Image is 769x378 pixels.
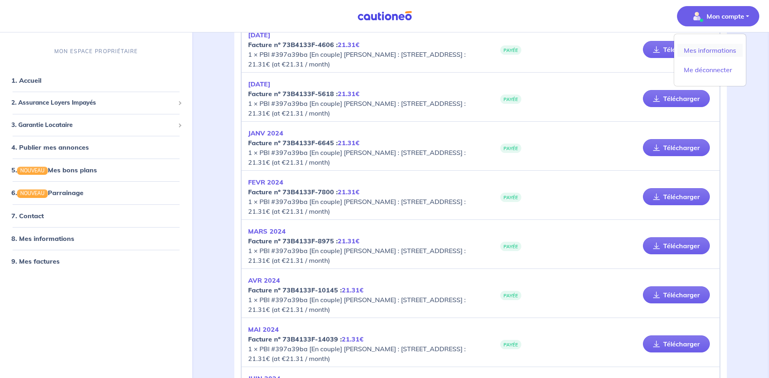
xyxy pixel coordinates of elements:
a: Télécharger [643,139,710,156]
span: PAYÉE [500,340,521,349]
a: 9. Mes factures [11,257,60,265]
p: 1 × PBI #397a39ba [En couple] [PERSON_NAME] : [STREET_ADDRESS] : 21.31€ (at €21.31 / month) [248,30,480,69]
strong: Facture nº 73B4133F-14039 : [248,335,364,343]
a: 8. Mes informations [11,234,74,243]
em: 21.31€ [338,90,360,98]
strong: Facture nº 73B4133F-5618 : [248,90,360,98]
p: MON ESPACE PROPRIÉTAIRE [54,47,138,55]
strong: Facture nº 73B4133F-10145 : [248,286,364,294]
em: 21.31€ [338,139,360,147]
em: JANV 2024 [248,129,283,137]
div: 5.NOUVEAUMes bons plans [3,162,189,178]
strong: Facture nº 73B4133F-8975 : [248,237,360,245]
em: [DATE] [248,80,270,88]
p: Mon compte [707,11,744,21]
span: PAYÉE [500,291,521,300]
div: 6.NOUVEAUParrainage [3,185,189,201]
span: PAYÉE [500,94,521,104]
a: Télécharger [643,90,710,107]
em: 21.31€ [338,41,360,49]
a: Télécharger [643,41,710,58]
a: Télécharger [643,286,710,303]
img: illu_account_valid_menu.svg [690,10,703,23]
p: 1 × PBI #397a39ba [En couple] [PERSON_NAME] : [STREET_ADDRESS] : 21.31€ (at €21.31 / month) [248,177,480,216]
a: Mes informations [677,44,743,57]
p: 1 × PBI #397a39ba [En couple] [PERSON_NAME] : [STREET_ADDRESS] : 21.31€ (at €21.31 / month) [248,128,480,167]
p: 1 × PBI #397a39ba [En couple] [PERSON_NAME] : [STREET_ADDRESS] : 21.31€ (at €21.31 / month) [248,226,480,265]
em: MAI 2024 [248,325,279,333]
em: [DATE] [248,31,270,39]
em: MARS 2024 [248,227,286,235]
div: 2. Assurance Loyers Impayés [3,95,189,111]
span: PAYÉE [500,144,521,153]
p: 1 × PBI #397a39ba [En couple] [PERSON_NAME] : [STREET_ADDRESS] : 21.31€ (at €21.31 / month) [248,275,480,314]
a: 4. Publier mes annonces [11,143,89,151]
em: AVR 2024 [248,276,280,284]
em: 21.31€ [342,286,364,294]
img: Cautioneo [354,11,415,21]
em: 21.31€ [338,237,360,245]
a: Télécharger [643,188,710,205]
div: 1. Accueil [3,72,189,88]
span: 2. Assurance Loyers Impayés [11,98,175,107]
a: Me déconnecter [677,63,743,76]
strong: Facture nº 73B4133F-7800 : [248,188,360,196]
a: 7. Contact [11,212,44,220]
div: 4. Publier mes annonces [3,139,189,155]
a: Télécharger [643,335,710,352]
div: 9. Mes factures [3,253,189,269]
strong: Facture nº 73B4133F-4606 : [248,41,360,49]
a: 1. Accueil [11,76,41,84]
p: 1 × PBI #397a39ba [En couple] [PERSON_NAME] : [STREET_ADDRESS] : 21.31€ (at €21.31 / month) [248,324,480,363]
em: 21.31€ [342,335,364,343]
span: PAYÉE [500,45,521,55]
em: 21.31€ [338,188,360,196]
button: illu_account_valid_menu.svgMon compte [677,6,759,26]
a: 6.NOUVEAUParrainage [11,189,84,197]
div: 3. Garantie Locataire [3,117,189,133]
span: PAYÉE [500,193,521,202]
div: 8. Mes informations [3,230,189,247]
a: Télécharger [643,237,710,254]
strong: Facture nº 73B4133F-6645 : [248,139,360,147]
div: 7. Contact [3,208,189,224]
a: 5.NOUVEAUMes bons plans [11,166,97,174]
span: 3. Garantie Locataire [11,120,175,130]
em: FEVR 2024 [248,178,283,186]
div: illu_account_valid_menu.svgMon compte [674,34,746,86]
p: 1 × PBI #397a39ba [En couple] [PERSON_NAME] : [STREET_ADDRESS] : 21.31€ (at €21.31 / month) [248,79,480,118]
span: PAYÉE [500,242,521,251]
